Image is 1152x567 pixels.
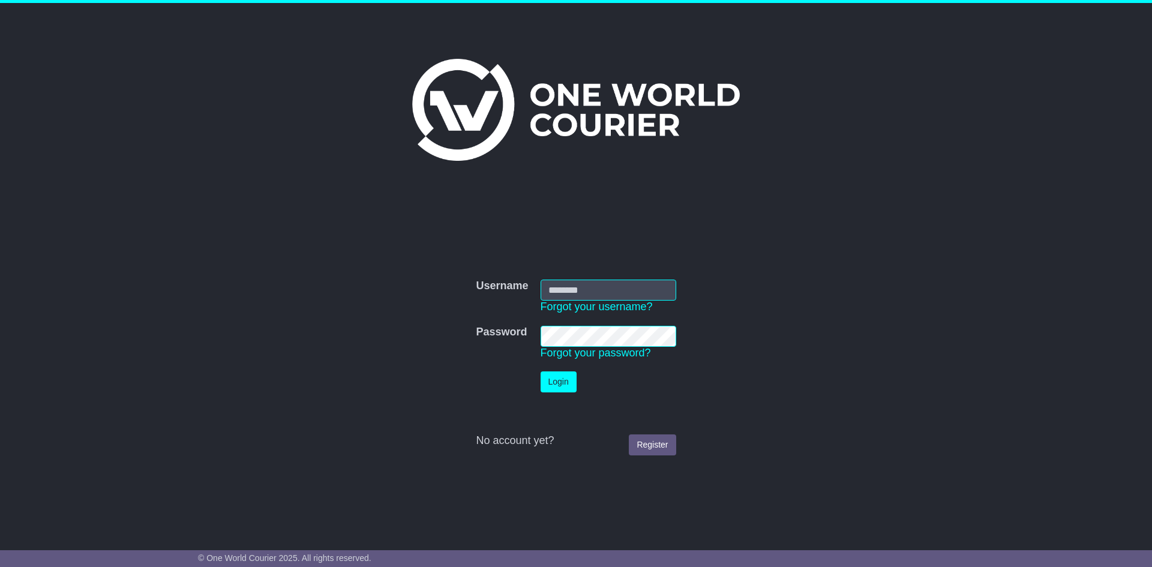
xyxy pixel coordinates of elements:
label: Password [476,326,527,339]
img: One World [412,59,740,161]
span: © One World Courier 2025. All rights reserved. [198,553,371,563]
label: Username [476,280,528,293]
button: Login [541,371,577,392]
a: Forgot your password? [541,347,651,359]
div: No account yet? [476,434,676,448]
a: Register [629,434,676,455]
a: Forgot your username? [541,301,653,313]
